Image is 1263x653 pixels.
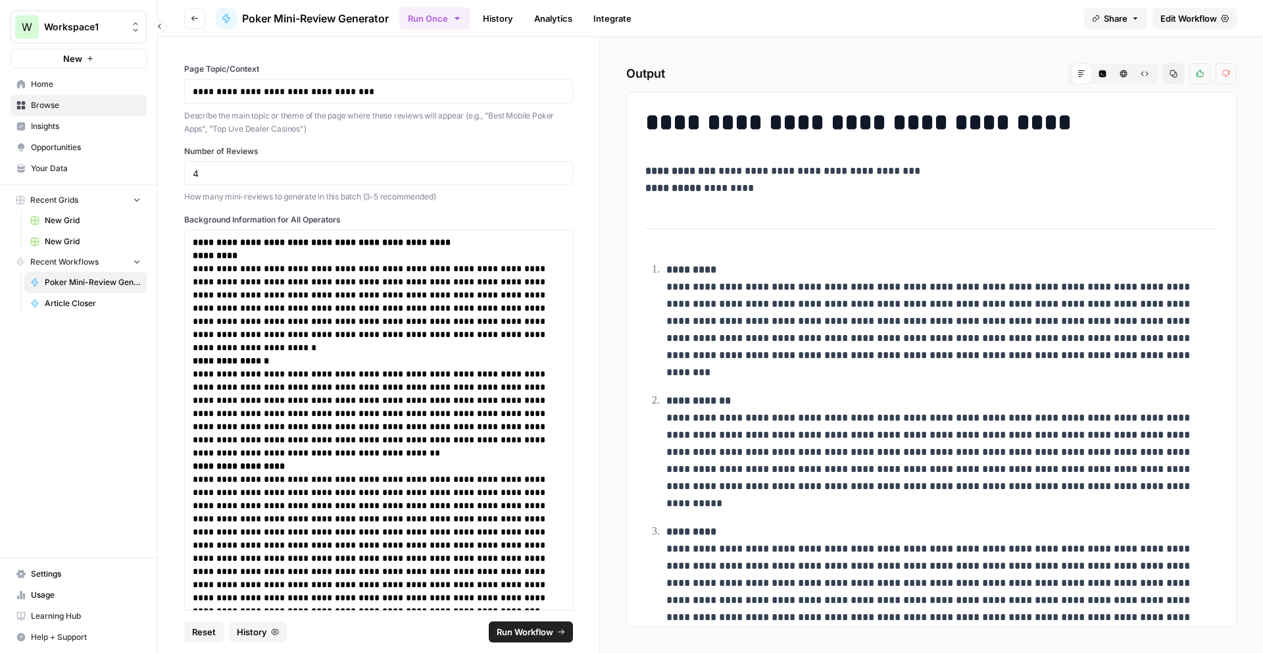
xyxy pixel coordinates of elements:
label: Number of Reviews [184,145,573,157]
a: Your Data [11,158,147,179]
button: New [11,49,147,68]
a: Analytics [526,8,580,29]
span: Insights [31,120,141,132]
button: Help + Support [11,627,147,648]
span: Settings [31,568,141,580]
span: W [22,19,32,35]
span: Poker Mini-Review Generator [45,276,141,288]
span: Share [1104,12,1127,25]
span: Home [31,78,141,90]
button: Run Once [399,7,470,30]
a: New Grid [24,231,147,252]
a: Insights [11,116,147,137]
input: 4 [193,167,564,179]
span: New Grid [45,236,141,248]
span: New [63,52,82,65]
button: History [229,621,287,642]
a: Home [11,74,147,95]
span: Run Workflow [497,625,553,639]
span: Recent Workflows [30,256,99,268]
button: Workspace: Workspace1 [11,11,147,43]
span: Article Closer [45,298,141,309]
a: History [475,8,521,29]
a: Poker Mini-Review Generator [24,272,147,293]
p: Describe the main topic or theme of the page where these reviews will appear (e.g., "Best Mobile ... [184,109,573,135]
p: How many mini-reviews to generate in this batch (3-5 recommended) [184,190,573,203]
span: Browse [31,99,141,111]
a: Settings [11,563,147,585]
button: Recent Workflows [11,252,147,272]
span: Usage [31,589,141,601]
a: New Grid [24,210,147,231]
span: Opportunities [31,142,141,153]
span: New Grid [45,215,141,226]
label: Background Information for All Operators [184,214,573,226]
a: Poker Mini-Review Generator [216,8,389,29]
button: Reset [184,621,224,642]
button: Recent Grids [11,190,147,210]
label: Page Topic/Context [184,63,573,75]
a: Article Closer [24,293,147,314]
span: Workspace1 [44,20,124,34]
span: Help + Support [31,631,141,643]
a: Browse [11,95,147,116]
a: Opportunities [11,137,147,158]
span: Your Data [31,163,141,174]
span: History [237,625,267,639]
span: Reset [192,625,216,639]
button: Share [1084,8,1147,29]
button: Run Workflow [489,621,573,642]
a: Integrate [585,8,639,29]
span: Poker Mini-Review Generator [242,11,389,26]
a: Edit Workflow [1152,8,1237,29]
h2: Output [626,63,1237,84]
span: Learning Hub [31,610,141,622]
span: Edit Workflow [1160,12,1217,25]
a: Usage [11,585,147,606]
span: Recent Grids [30,194,78,206]
a: Learning Hub [11,606,147,627]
